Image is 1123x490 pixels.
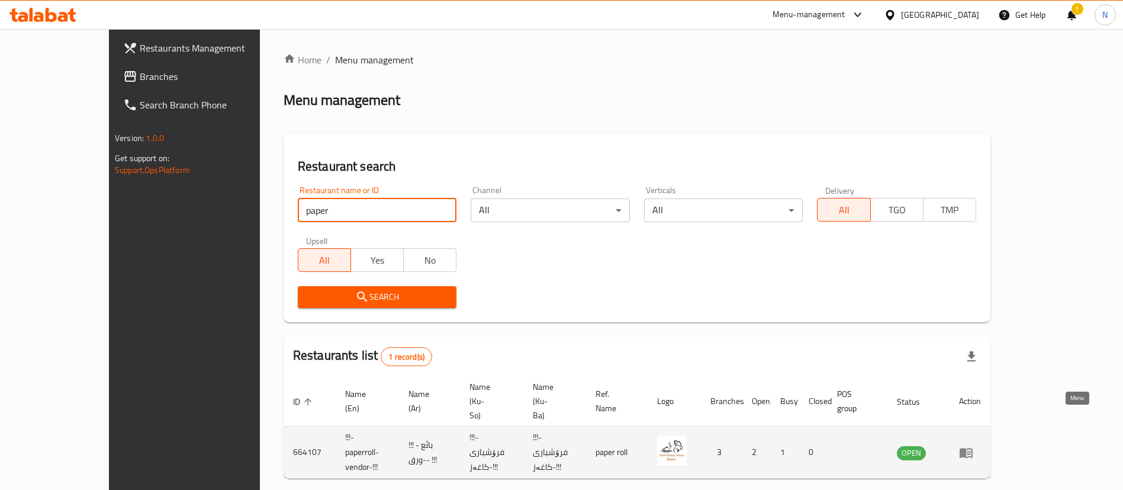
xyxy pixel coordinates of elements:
[293,395,316,409] span: ID
[356,252,399,269] span: Yes
[901,8,979,21] div: [GEOGRAPHIC_DATA]
[115,162,190,178] a: Support.OpsPlatform
[140,69,287,84] span: Branches
[701,427,742,479] td: 3
[837,387,873,415] span: POS group
[957,342,986,371] div: Export file
[870,198,924,222] button: TGO
[381,347,432,366] div: Total records count
[460,427,523,479] td: !!!-فرۆشیاری کاغەز-!!!
[399,427,461,479] td: !!! - بائع -ورق- !!!
[114,91,297,119] a: Search Branch Phone
[817,198,870,222] button: All
[742,376,771,427] th: Open
[897,395,935,409] span: Status
[403,248,456,272] button: No
[335,53,414,67] span: Menu management
[950,376,990,427] th: Action
[876,201,919,219] span: TGO
[408,387,446,415] span: Name (Ar)
[336,427,399,479] td: !!!-paperroll-vendor-!!!
[657,435,687,465] img: !!!-paperroll-vendor-!!!
[799,376,828,427] th: Closed
[928,201,971,219] span: TMP
[825,186,855,194] label: Delivery
[298,248,351,272] button: All
[771,376,799,427] th: Busy
[771,427,799,479] td: 1
[303,252,346,269] span: All
[115,150,169,166] span: Get support on:
[523,427,587,479] td: !!!-فرۆشیاری کاغەز-!!!
[298,158,976,175] h2: Restaurant search
[923,198,976,222] button: TMP
[284,53,321,67] a: Home
[586,427,647,479] td: paper roll
[115,130,144,146] span: Version:
[471,198,630,222] div: All
[596,387,633,415] span: Ref. Name
[408,252,452,269] span: No
[822,201,865,219] span: All
[298,198,457,222] input: Search for restaurant name or ID..
[284,427,336,479] td: 664107
[469,380,509,422] span: Name (Ku-So)
[644,198,803,222] div: All
[140,41,287,55] span: Restaurants Management
[306,236,328,245] label: Upsell
[381,351,432,363] span: 1 record(s)
[897,446,926,460] div: OPEN
[350,248,404,272] button: Yes
[533,380,572,422] span: Name (Ku-Ba)
[648,376,701,427] th: Logo
[284,91,400,110] h2: Menu management
[897,446,926,460] span: OPEN
[326,53,330,67] li: /
[298,286,457,308] button: Search
[146,130,164,146] span: 1.0.0
[114,62,297,91] a: Branches
[701,376,742,427] th: Branches
[742,427,771,479] td: 2
[293,347,432,366] h2: Restaurants list
[140,98,287,112] span: Search Branch Phone
[773,8,845,22] div: Menu-management
[284,53,990,67] nav: breadcrumb
[284,376,990,479] table: enhanced table
[114,34,297,62] a: Restaurants Management
[1102,8,1108,21] span: N
[345,387,385,415] span: Name (En)
[307,290,448,305] span: Search
[799,427,828,479] td: 0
